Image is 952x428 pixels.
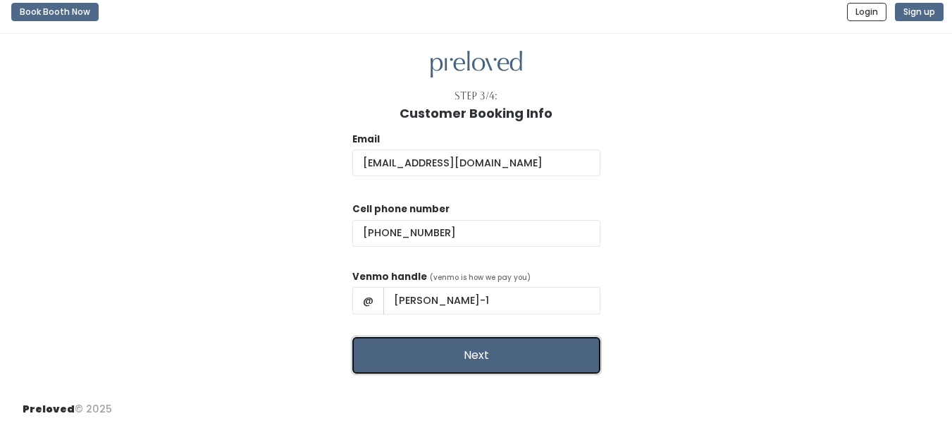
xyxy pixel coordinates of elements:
button: Login [847,3,886,21]
span: Preloved [23,402,75,416]
h1: Customer Booking Info [400,106,552,121]
label: Cell phone number [352,202,450,216]
label: Email [352,133,380,147]
span: (venmo is how we pay you) [430,272,531,283]
img: preloved logo [431,51,522,78]
input: (___) ___-____ [352,220,600,247]
button: Next [352,337,600,374]
label: Venmo handle [352,270,427,284]
div: Step 3/4: [455,89,497,104]
button: Sign up [895,3,944,21]
button: Book Booth Now [11,3,99,21]
input: @ . [352,149,600,176]
div: © 2025 [23,391,112,417]
span: @ [352,287,384,314]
